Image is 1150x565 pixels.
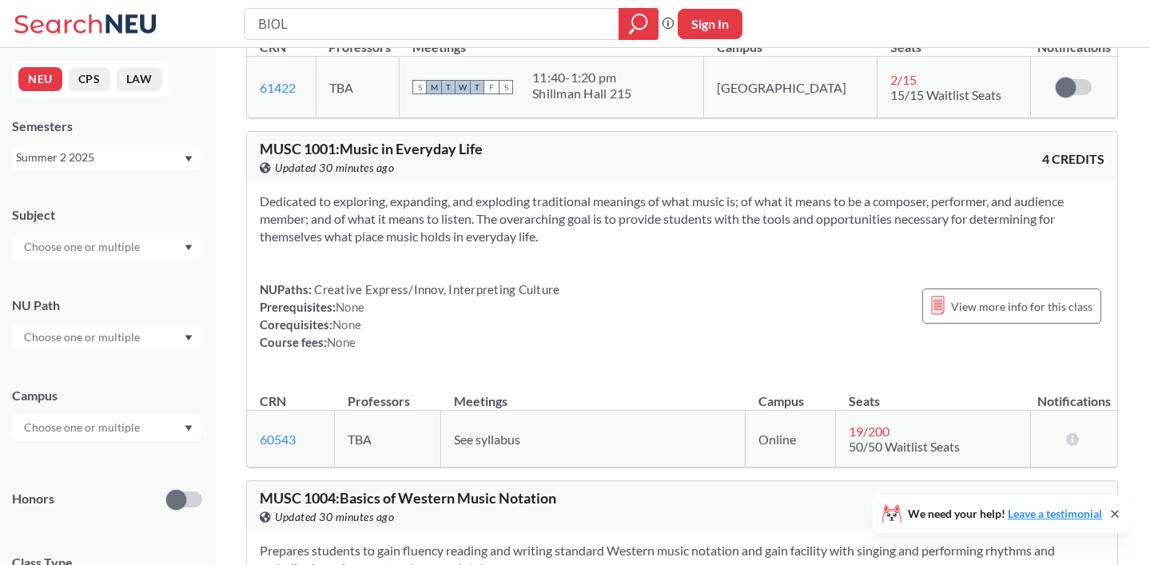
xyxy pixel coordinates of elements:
[312,282,559,296] span: Creative Express/Innov, Interpreting Culture
[260,193,1104,245] section: Dedicated to exploring, expanding, and exploding traditional meanings of what music is; of what i...
[185,156,193,162] svg: Dropdown arrow
[1030,376,1117,411] th: Notifications
[746,411,836,468] td: Online
[890,72,917,87] span: 2 / 15
[470,80,484,94] span: T
[327,335,356,349] span: None
[69,67,110,91] button: CPS
[890,87,1001,102] span: 15/15 Waitlist Seats
[18,67,62,91] button: NEU
[454,432,520,447] span: See syllabus
[16,418,150,437] input: Choose one or multiple
[484,80,499,94] span: F
[260,489,556,507] span: MUSC 1004 : Basics of Western Music Notation
[16,149,183,166] div: Summer 2 2025
[836,376,1030,411] th: Seats
[260,80,296,95] a: 61422
[336,300,364,314] span: None
[12,233,202,261] div: Dropdown arrow
[441,376,746,411] th: Meetings
[1042,150,1104,168] span: 4 CREDITS
[275,159,394,177] span: Updated 30 minutes ago
[12,490,54,508] p: Honors
[335,411,441,468] td: TBA
[260,392,286,410] div: CRN
[412,80,427,94] span: S
[16,237,150,257] input: Choose one or multiple
[332,317,361,332] span: None
[532,70,631,86] div: 11:40 - 1:20 pm
[532,86,631,101] div: Shillman Hall 215
[117,67,162,91] button: LAW
[12,414,202,441] div: Dropdown arrow
[629,13,648,35] svg: magnifying glass
[12,324,202,351] div: Dropdown arrow
[275,508,394,526] span: Updated 30 minutes ago
[12,387,202,404] div: Campus
[619,8,659,40] div: magnifying glass
[260,281,559,351] div: NUPaths: Prerequisites: Corequisites: Course fees:
[185,335,193,341] svg: Dropdown arrow
[316,57,400,118] td: TBA
[185,425,193,432] svg: Dropdown arrow
[704,57,877,118] td: [GEOGRAPHIC_DATA]
[849,424,889,439] span: 19 / 200
[427,80,441,94] span: M
[12,117,202,135] div: Semesters
[678,9,742,39] button: Sign In
[1008,507,1102,520] a: Leave a testimonial
[12,296,202,314] div: NU Path
[456,80,470,94] span: W
[335,376,441,411] th: Professors
[849,439,960,454] span: 50/50 Waitlist Seats
[12,145,202,170] div: Summer 2 2025Dropdown arrow
[16,328,150,347] input: Choose one or multiple
[441,80,456,94] span: T
[185,245,193,251] svg: Dropdown arrow
[908,508,1102,519] span: We need your help!
[746,376,836,411] th: Campus
[260,140,483,157] span: MUSC 1001 : Music in Everyday Life
[257,10,607,38] input: Class, professor, course number, "phrase"
[951,296,1092,316] span: View more info for this class
[260,432,296,447] a: 60543
[12,206,202,224] div: Subject
[499,80,513,94] span: S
